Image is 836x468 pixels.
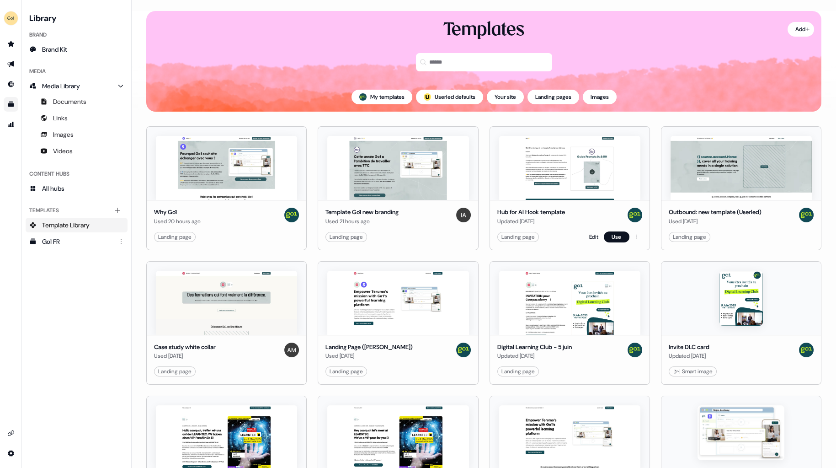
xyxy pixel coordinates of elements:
[158,367,192,376] div: Landing page
[628,208,642,222] img: Antoine
[26,111,128,125] a: Links
[154,343,216,352] div: Case study white collar
[351,90,412,104] button: My templates
[456,208,471,222] img: Ilan
[589,232,598,242] a: Edit
[527,90,579,104] button: Landing pages
[604,231,629,242] button: Use
[669,351,709,360] div: Updated [DATE]
[26,167,128,181] div: Content Hubs
[327,136,469,200] img: Template Go1 new branding
[359,93,367,101] img: Antoine
[53,130,74,139] span: Images
[26,42,128,57] a: Brand Kit
[330,367,363,376] div: Landing page
[42,237,113,246] div: Go1 FR
[42,45,67,54] span: Brand Kit
[456,343,471,357] img: Antoine
[154,217,201,226] div: Used 20 hours ago
[146,261,307,385] button: Case study white collarCase study white collarUsed [DATE]alexandreLanding page
[669,208,761,217] div: Outbound: new template (Userled)
[26,27,128,42] div: Brand
[661,261,821,385] button: Invite DLC cardInvite DLC cardUpdated [DATE]Antoine Smart image
[497,343,572,352] div: Digital Learning Club - 5 juin
[158,232,192,242] div: Landing page
[4,446,18,461] a: Go to integrations
[799,208,814,222] img: Antoine
[156,136,297,200] img: Why Go1
[671,136,812,200] img: Outbound: new template (Userled)
[583,90,617,104] button: Images
[154,351,216,360] div: Used [DATE]
[325,351,413,360] div: Used [DATE]
[284,343,299,357] img: alexandre
[26,127,128,142] a: Images
[788,22,814,37] button: Add
[53,146,73,156] span: Videos
[497,217,565,226] div: Updated [DATE]
[497,351,572,360] div: Updated [DATE]
[156,271,297,335] img: Case study white collar
[26,11,128,24] h3: Library
[4,97,18,112] a: Go to templates
[799,343,814,357] img: Antoine
[318,261,478,385] button: Landing Page (ryan)Landing Page ([PERSON_NAME])Used [DATE]AntoineLanding page
[661,126,821,250] button: Outbound: new template (Userled)Outbound: new template (Userled)Used [DATE]AntoineLanding page
[698,405,784,460] img: Go1-platform-visual
[327,271,469,335] img: Landing Page (ryan)
[4,117,18,132] a: Go to attribution
[42,221,90,230] span: Template Library
[42,81,80,91] span: Media Library
[26,144,128,158] a: Videos
[497,208,565,217] div: Hub for AI Hook template
[719,271,763,326] img: Invite DLC card
[673,367,713,376] div: Smart image
[26,203,128,218] div: Templates
[4,77,18,91] a: Go to Inbound
[501,367,535,376] div: Landing page
[490,261,650,385] button: Digital Learning Club - 5 juinDigital Learning Club - 5 juinUpdated [DATE]AntoineLanding page
[673,232,706,242] div: Landing page
[42,184,64,193] span: All hubs
[669,343,709,352] div: Invite DLC card
[26,234,128,249] a: Go1 FR
[4,57,18,71] a: Go to outbound experience
[628,343,642,357] img: Antoine
[443,18,524,42] div: Templates
[4,426,18,441] a: Go to integrations
[424,93,431,101] div: ;
[4,37,18,51] a: Go to prospects
[146,126,307,250] button: Why Go1Why Go1Used 20 hours agoAntoineLanding page
[154,208,201,217] div: Why Go1
[53,113,68,123] span: Links
[669,217,761,226] div: Used [DATE]
[26,79,128,93] a: Media Library
[490,126,650,250] button: Hub for AI Hook templateHub for AI Hook templateUpdated [DATE]AntoineLanding pageEditUse
[284,208,299,222] img: Antoine
[424,93,431,101] img: userled logo
[416,90,483,104] button: userled logo;Userled defaults
[26,181,128,196] a: All hubs
[325,343,413,352] div: Landing Page ([PERSON_NAME])
[26,218,128,232] a: Template Library
[501,232,535,242] div: Landing page
[487,90,524,104] button: Your site
[53,97,86,106] span: Documents
[325,208,399,217] div: Template Go1 new branding
[325,217,399,226] div: Used 21 hours ago
[499,271,640,335] img: Digital Learning Club - 5 juin
[330,232,363,242] div: Landing page
[26,94,128,109] a: Documents
[499,136,640,200] img: Hub for AI Hook template
[318,126,478,250] button: Template Go1 new brandingTemplate Go1 new brandingUsed 21 hours agoIlanLanding page
[26,64,128,79] div: Media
